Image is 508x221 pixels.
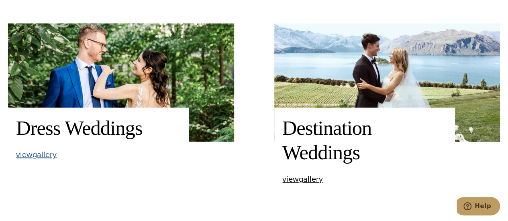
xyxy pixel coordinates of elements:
[282,172,323,185] span: view gallery
[282,174,323,183] a: viewgallery
[16,150,57,158] a: viewgallery
[274,23,500,142] img: Bride and groom in each others arms overlooking lake and mountains behind it, Groom in black cust...
[282,116,447,164] h2: Destination Weddings
[8,23,234,142] img: Bride with hand on grooms shoulder. Groom wearing bespoke medium blue Dormeuil suit with white sh...
[16,148,57,160] span: view gallery
[457,197,500,217] iframe: Opens a widget where you can chat to one of our agents
[16,116,181,140] h2: Dress Weddings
